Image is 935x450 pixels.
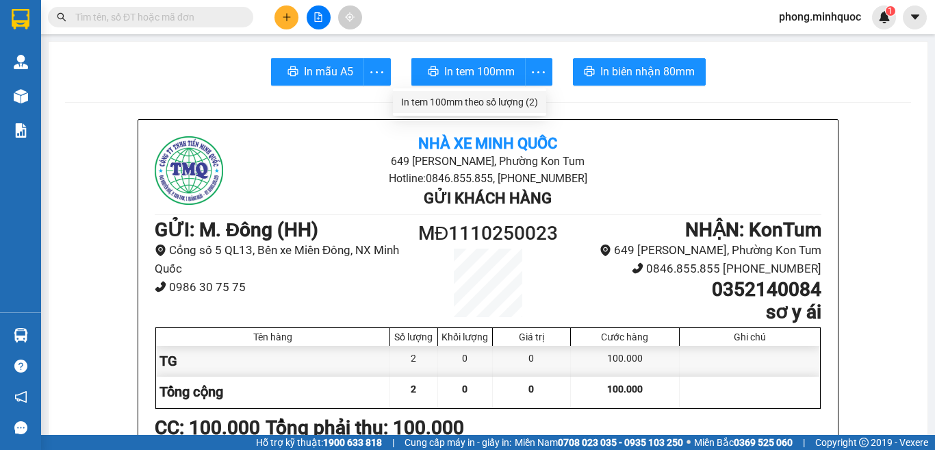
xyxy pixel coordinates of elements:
[128,34,572,51] li: 649 [PERSON_NAME], Phường Kon Tum
[155,218,318,241] b: GỬI : M. Đông (HH)
[274,5,298,29] button: plus
[304,63,353,80] span: In mẫu A5
[444,63,515,80] span: In tem 100mm
[17,99,181,122] b: GỬI : M. Đông (HH)
[287,66,298,79] span: printer
[405,435,511,450] span: Cung cấp máy in - giấy in:
[600,63,695,80] span: In biên nhận 80mm
[14,123,28,138] img: solution-icon
[266,170,710,187] li: Hotline: 0846.855.855, [PHONE_NUMBER]
[418,135,557,152] b: Nhà xe Minh Quốc
[572,278,821,301] h1: 0352140084
[584,66,595,79] span: printer
[572,260,821,278] li: 0846.855.855 [PHONE_NUMBER]
[323,437,382,448] strong: 1900 633 818
[685,218,821,241] b: NHẬN : KonTum
[14,89,28,103] img: warehouse-icon
[600,245,611,256] span: environment
[632,262,643,274] span: phone
[694,435,793,450] span: Miền Bắc
[683,332,817,342] div: Ghi chú
[526,64,552,81] span: more
[155,281,166,292] span: phone
[405,218,572,249] h1: MĐ1110250023
[886,6,895,16] sup: 1
[574,332,676,342] div: Cước hàng
[155,245,166,256] span: environment
[271,58,364,86] button: printerIn mẫu A5
[803,435,805,450] span: |
[558,437,683,448] strong: 0708 023 035 - 0935 103 250
[155,278,405,297] li: 0986 30 75 75
[363,58,391,86] button: more
[156,346,390,377] div: TG
[155,241,405,277] li: Cổng số 5 QL13, Bến xe Miền Đông, NX Minh Quốc
[903,5,927,29] button: caret-down
[888,6,893,16] span: 1
[734,437,793,448] strong: 0369 525 060
[159,332,386,342] div: Tên hàng
[75,10,237,25] input: Tìm tên, số ĐT hoặc mã đơn
[256,435,382,450] span: Hỗ trợ kỹ thuật:
[571,346,680,377] div: 100.000
[859,438,869,447] span: copyright
[338,5,362,29] button: aim
[57,12,66,22] span: search
[496,332,567,342] div: Giá trị
[525,58,552,86] button: more
[17,17,86,86] img: logo.jpg
[462,384,467,395] span: 0
[313,12,323,22] span: file-add
[573,58,706,86] button: printerIn biên nhận 80mm
[14,328,28,342] img: warehouse-icon
[687,440,691,445] span: ⚪️
[394,332,434,342] div: Số lượng
[401,95,538,110] div: In tem 100mm theo số lượng (2)
[14,55,28,69] img: warehouse-icon
[128,51,572,68] li: Hotline: 0846.855.855, [PHONE_NUMBER]
[345,12,355,22] span: aim
[878,11,891,23] img: icon-new-feature
[428,66,439,79] span: printer
[438,346,493,377] div: 0
[768,8,872,25] span: phong.minhquoc
[392,435,394,450] span: |
[282,12,292,22] span: plus
[411,384,416,395] span: 2
[364,64,390,81] span: more
[12,9,29,29] img: logo-vxr
[159,384,223,400] span: Tổng cộng
[14,390,27,403] span: notification
[515,435,683,450] span: Miền Nam
[307,5,331,29] button: file-add
[493,346,571,377] div: 0
[14,360,27,373] span: question-circle
[528,384,534,395] span: 0
[909,11,921,23] span: caret-down
[572,241,821,260] li: 649 [PERSON_NAME], Phường Kon Tum
[607,384,643,395] span: 100.000
[424,190,552,207] b: Gửi khách hàng
[411,58,526,86] button: printerIn tem 100mm
[266,153,710,170] li: 649 [PERSON_NAME], Phường Kon Tum
[441,332,489,342] div: Khối lượng
[14,421,27,434] span: message
[155,416,260,439] b: CC : 100.000
[572,301,821,324] h1: sơ y ái
[266,416,464,439] b: Tổng phải thu: 100.000
[390,346,438,377] div: 2
[155,136,223,205] img: logo.jpg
